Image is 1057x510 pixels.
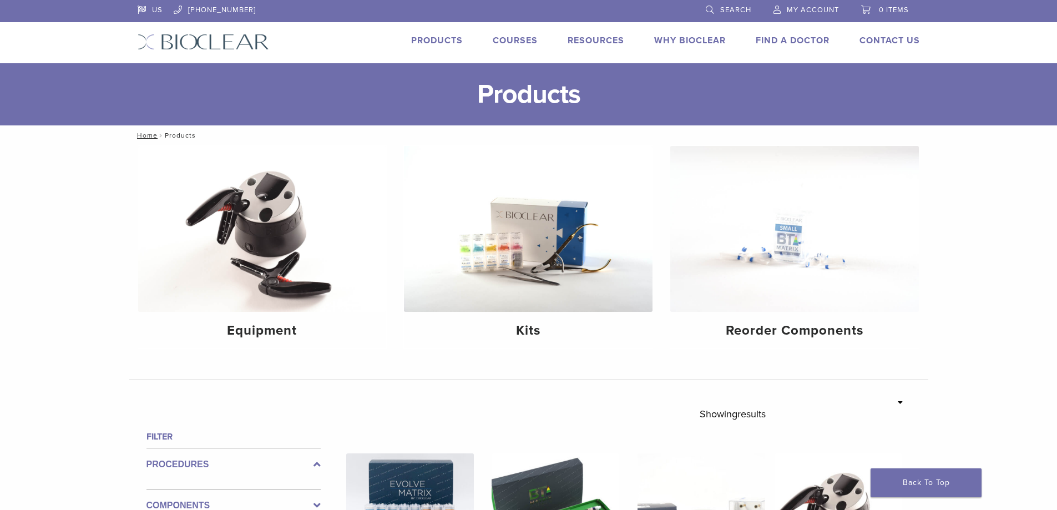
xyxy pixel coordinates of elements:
[859,35,920,46] a: Contact Us
[146,458,321,471] label: Procedures
[146,430,321,443] h4: Filter
[670,146,919,312] img: Reorder Components
[654,35,726,46] a: Why Bioclear
[138,34,269,50] img: Bioclear
[670,146,919,348] a: Reorder Components
[404,146,653,348] a: Kits
[787,6,839,14] span: My Account
[879,6,909,14] span: 0 items
[493,35,538,46] a: Courses
[679,321,910,341] h4: Reorder Components
[134,132,158,139] a: Home
[158,133,165,138] span: /
[568,35,624,46] a: Resources
[756,35,830,46] a: Find A Doctor
[411,35,463,46] a: Products
[129,125,928,145] nav: Products
[700,402,766,426] p: Showing results
[413,321,644,341] h4: Kits
[871,468,982,497] a: Back To Top
[138,146,387,312] img: Equipment
[404,146,653,312] img: Kits
[147,321,378,341] h4: Equipment
[720,6,751,14] span: Search
[138,146,387,348] a: Equipment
